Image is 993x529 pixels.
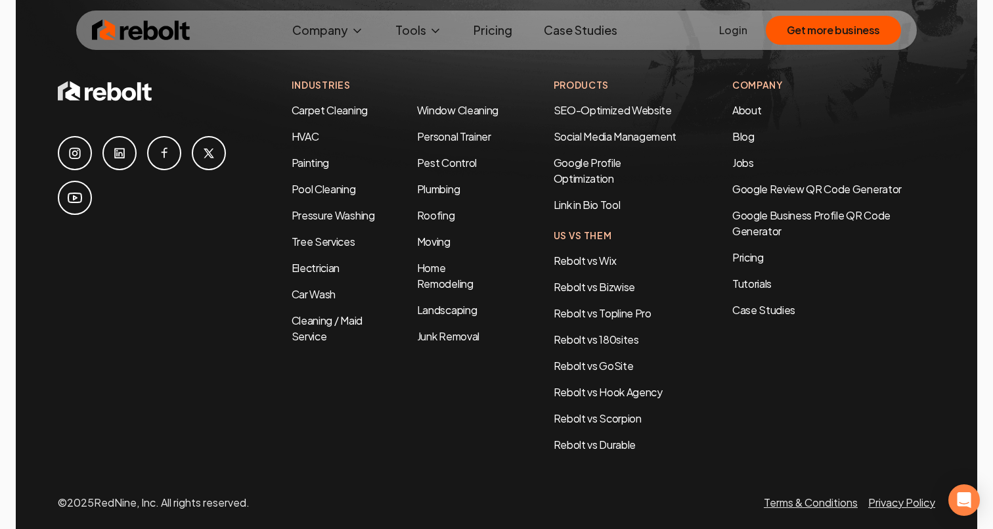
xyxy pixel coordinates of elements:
a: Home Remodeling [417,261,474,290]
a: Rebolt vs GoSite [554,359,634,373]
p: © 2025 RedNine, Inc. All rights reserved. [58,495,250,511]
a: About [732,103,761,117]
a: Pricing [732,250,935,265]
a: Tree Services [292,235,355,248]
a: Rebolt vs Durable [554,438,636,451]
a: Personal Trainer [417,129,491,143]
a: Rebolt vs Bizwise [554,280,636,294]
a: Privacy Policy [868,495,935,509]
a: HVAC [292,129,319,143]
a: Login [719,22,747,38]
div: Open Intercom Messenger [948,484,980,516]
a: Link in Bio Tool [554,198,621,212]
a: Google Business Profile QR Code Generator [732,208,891,238]
a: Rebolt vs Wix [554,254,617,267]
a: Case Studies [533,17,628,43]
a: SEO-Optimized Website [554,103,672,117]
a: Case Studies [732,302,935,318]
a: Cleaning / Maid Service [292,313,363,343]
a: Terms & Conditions [764,495,858,509]
button: Get more business [766,16,901,45]
a: Plumbing [417,182,460,196]
a: Pest Control [417,156,477,170]
a: Rebolt vs Topline Pro [554,306,651,320]
a: Carpet Cleaning [292,103,368,117]
a: Landscaping [417,303,477,317]
a: Car Wash [292,287,336,301]
a: Pool Cleaning [292,182,356,196]
a: Google Review QR Code Generator [732,182,902,196]
button: Tools [385,17,452,43]
a: Pricing [463,17,523,43]
a: Jobs [732,156,754,170]
h4: Products [554,78,680,92]
a: Window Cleaning [417,103,498,117]
button: Company [282,17,374,43]
h4: Company [732,78,935,92]
a: Junk Removal [417,329,479,343]
a: Rebolt vs Hook Agency [554,385,663,399]
h4: Us Vs Them [554,229,680,242]
a: Moving [417,235,451,248]
a: Social Media Management [554,129,677,143]
a: Roofing [417,208,455,222]
a: Google Profile Optimization [554,156,622,185]
a: Pressure Washing [292,208,375,222]
h4: Industries [292,78,501,92]
a: Painting [292,156,329,170]
a: Electrician [292,261,340,275]
a: Blog [732,129,755,143]
a: Rebolt vs 180sites [554,333,639,346]
img: Rebolt Logo [92,17,190,43]
a: Tutorials [732,276,935,292]
a: Rebolt vs Scorpion [554,411,642,425]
